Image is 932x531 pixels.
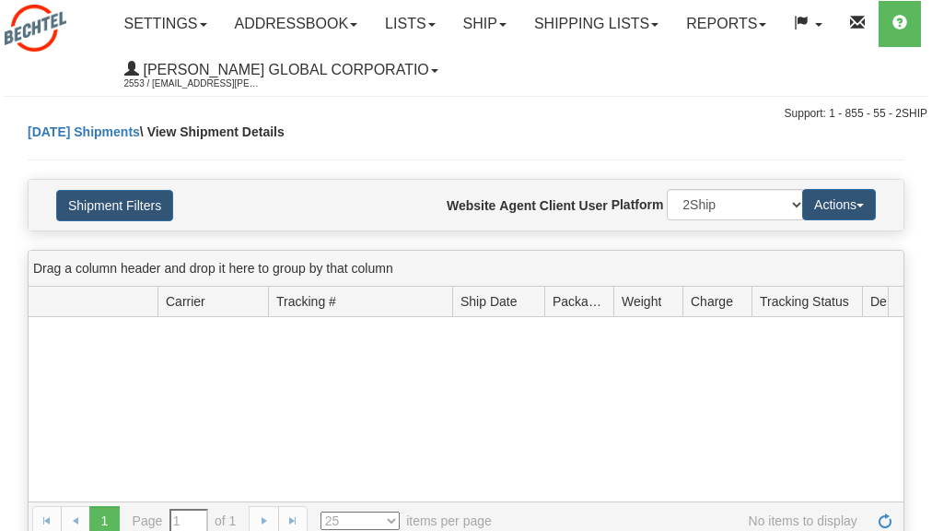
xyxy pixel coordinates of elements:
[520,1,672,47] a: Shipping lists
[691,292,733,311] span: Charge
[760,292,849,311] span: Tracking Status
[870,292,901,311] span: Delivery Status
[166,292,205,311] span: Carrier
[553,292,606,311] span: Packages
[579,196,608,215] label: User
[449,1,520,47] a: Ship
[111,1,221,47] a: Settings
[139,62,429,77] span: [PERSON_NAME] Global Corporatio
[5,106,927,122] div: Support: 1 - 855 - 55 - 2SHIP
[447,196,495,215] label: Website
[140,124,285,139] span: \ View Shipment Details
[29,251,903,287] div: grid grouping header
[320,512,492,530] span: items per page
[221,1,372,47] a: Addressbook
[672,1,780,47] a: Reports
[622,292,661,311] span: Weight
[28,124,140,139] a: [DATE] Shipments
[499,196,536,215] label: Agent
[460,292,517,311] span: Ship Date
[540,196,576,215] label: Client
[371,1,449,47] a: Lists
[802,189,876,220] button: Actions
[111,47,452,93] a: [PERSON_NAME] Global Corporatio 2553 / [EMAIL_ADDRESS][PERSON_NAME][DOMAIN_NAME]
[5,5,66,52] img: logo2553.jpg
[124,75,262,93] span: 2553 / [EMAIL_ADDRESS][PERSON_NAME][DOMAIN_NAME]
[56,190,173,221] button: Shipment Filters
[612,195,664,214] label: Platform
[276,292,336,311] span: Tracking #
[518,512,857,530] span: No items to display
